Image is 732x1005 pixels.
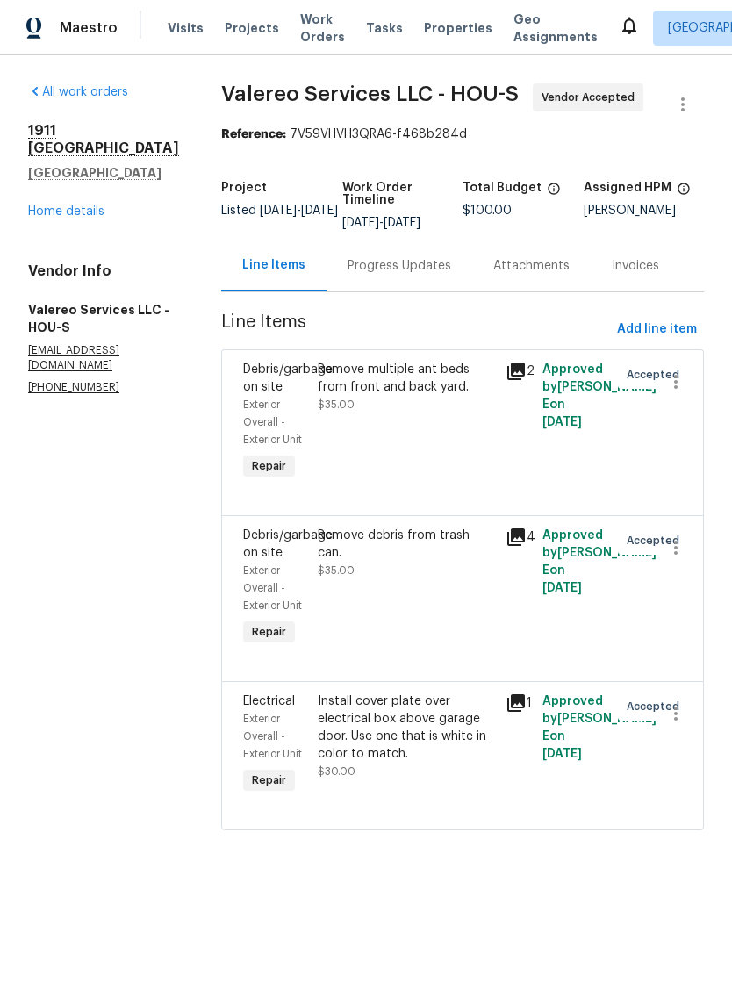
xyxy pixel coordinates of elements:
button: Add line item [610,313,704,346]
span: Line Items [221,313,610,346]
h5: Project [221,182,267,194]
span: Visits [168,19,204,37]
span: $100.00 [463,205,512,217]
h5: Assigned HPM [584,182,671,194]
span: Accepted [627,366,686,384]
h5: Total Budget [463,182,542,194]
span: - [342,217,420,229]
span: Vendor Accepted [542,89,642,106]
span: Properties [424,19,492,37]
span: Debris/garbage on site [243,363,333,393]
h4: Vendor Info [28,262,179,280]
div: Remove debris from trash can. [318,527,494,562]
div: [PERSON_NAME] [584,205,705,217]
span: Tasks [366,22,403,34]
span: Repair [245,457,293,475]
span: $35.00 [318,565,355,576]
span: Repair [245,623,293,641]
div: Install cover plate over electrical box above garage door. Use one that is white in color to match. [318,693,494,763]
span: [DATE] [301,205,338,217]
span: Approved by [PERSON_NAME] E on [542,695,657,760]
div: Line Items [242,256,305,274]
a: All work orders [28,86,128,98]
span: Listed [221,205,338,217]
span: Repair [245,772,293,789]
span: [DATE] [342,217,379,229]
span: Add line item [617,319,697,341]
span: The total cost of line items that have been proposed by Opendoor. This sum includes line items th... [547,182,561,205]
span: Exterior Overall - Exterior Unit [243,399,302,445]
span: [DATE] [384,217,420,229]
span: Exterior Overall - Exterior Unit [243,714,302,759]
div: 2 [506,361,533,382]
span: Geo Assignments [513,11,598,46]
a: Home details [28,205,104,218]
div: Attachments [493,257,570,275]
span: Electrical [243,695,295,707]
span: Approved by [PERSON_NAME] E on [542,529,657,594]
div: 1 [506,693,533,714]
span: Approved by [PERSON_NAME] E on [542,363,657,428]
span: [DATE] [542,748,582,760]
div: 4 [506,527,533,548]
div: Invoices [612,257,659,275]
span: Projects [225,19,279,37]
span: $35.00 [318,399,355,410]
span: Exterior Overall - Exterior Unit [243,565,302,611]
div: Remove multiple ant beds from front and back yard. [318,361,494,396]
span: [DATE] [542,416,582,428]
span: Debris/garbage on site [243,529,333,559]
h5: Work Order Timeline [342,182,463,206]
span: [DATE] [542,582,582,594]
span: The hpm assigned to this work order. [677,182,691,205]
span: Valereo Services LLC - HOU-S [221,83,519,104]
span: Accepted [627,698,686,715]
h5: Valereo Services LLC - HOU-S [28,301,179,336]
b: Reference: [221,128,286,140]
span: Work Orders [300,11,345,46]
span: Accepted [627,532,686,549]
span: [DATE] [260,205,297,217]
div: 7V59VHVH3QRA6-f468b284d [221,126,704,143]
span: $30.00 [318,766,355,777]
span: Maestro [60,19,118,37]
div: Progress Updates [348,257,451,275]
span: - [260,205,338,217]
